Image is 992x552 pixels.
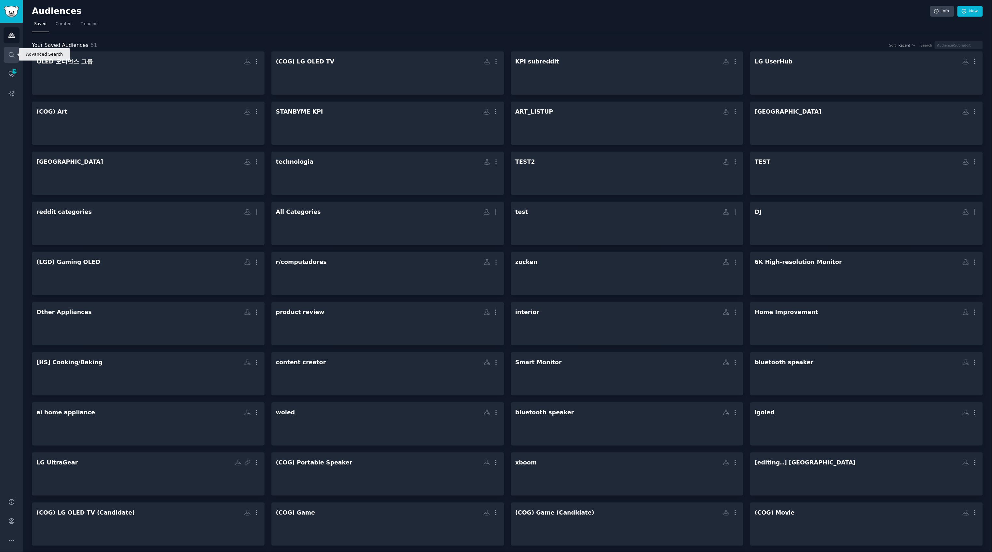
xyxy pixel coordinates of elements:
a: (COG) LG OLED TV [271,51,504,95]
div: (COG) Art [36,108,67,116]
span: 470 [11,69,17,74]
a: KPI subreddit [511,51,744,95]
div: (COG) LG OLED TV [276,58,335,66]
a: (LGD) Gaming OLED [32,252,265,295]
a: TEST2 [511,152,744,195]
span: Trending [81,21,98,27]
a: 470 [4,66,20,82]
div: (COG) Game [276,509,315,517]
div: bluetooth speaker [755,358,813,366]
a: (COG) LG OLED TV (Candidate) [32,503,265,546]
div: ART_LISTUP [516,108,553,116]
span: 51 [91,42,97,48]
a: (COG) Portable Speaker [271,452,504,496]
div: (LGD) Gaming OLED [36,258,100,266]
div: Smart Monitor [516,358,562,366]
div: xboom [516,459,537,467]
a: Home Improvement [750,302,983,345]
div: (COG) LG OLED TV (Candidate) [36,509,135,517]
a: Trending [78,19,100,32]
a: interior [511,302,744,345]
a: ai home appliance [32,402,265,446]
a: Other Appliances [32,302,265,345]
div: content creator [276,358,326,366]
div: OLED 오디언스 그룹 [36,58,93,66]
a: 6K High-resolution Monitor [750,252,983,295]
div: bluetooth speaker [516,408,574,417]
div: (COG) Game (Candidate) [516,509,595,517]
a: STANBYME KPI [271,102,504,145]
a: Info [930,6,954,17]
a: test [511,202,744,245]
a: (COG) Game [271,503,504,546]
div: [editing..] [GEOGRAPHIC_DATA] [755,459,856,467]
a: woled [271,402,504,446]
div: [GEOGRAPHIC_DATA] [755,108,821,116]
div: DJ [755,208,762,216]
a: r/computadores [271,252,504,295]
div: Other Appliances [36,308,92,316]
div: TEST [755,158,770,166]
div: woled [276,408,295,417]
span: Recent [899,43,910,48]
a: OLED 오디언스 그룹 [32,51,265,95]
a: [GEOGRAPHIC_DATA] [32,152,265,195]
div: product review [276,308,324,316]
a: bluetooth speaker [750,352,983,395]
button: Recent [899,43,916,48]
div: interior [516,308,540,316]
img: GummySearch logo [4,6,19,17]
a: lgoled [750,402,983,446]
a: technologia [271,152,504,195]
div: technologia [276,158,314,166]
div: LG UserHub [755,58,792,66]
a: content creator [271,352,504,395]
a: (COG) Game (Candidate) [511,503,744,546]
div: TEST2 [516,158,535,166]
a: (COG) Art [32,102,265,145]
div: r/computadores [276,258,327,266]
div: reddit categories [36,208,92,216]
a: bluetooth speaker [511,402,744,446]
div: zocken [516,258,538,266]
input: Audience/Subreddit [935,41,983,49]
div: LG UltraGear [36,459,78,467]
a: Smart Monitor [511,352,744,395]
a: (COG) Movie [750,503,983,546]
a: [HS] Cooking/Baking [32,352,265,395]
a: [GEOGRAPHIC_DATA] [750,102,983,145]
div: Home Improvement [755,308,818,316]
span: Saved [34,21,47,27]
a: Saved [32,19,49,32]
a: product review [271,302,504,345]
a: TEST [750,152,983,195]
div: [HS] Cooking/Baking [36,358,103,366]
span: Curated [56,21,72,27]
div: test [516,208,528,216]
a: xboom [511,452,744,496]
h2: Audiences [32,6,930,17]
a: LG UserHub [750,51,983,95]
div: KPI subreddit [516,58,559,66]
a: DJ [750,202,983,245]
div: (COG) Movie [755,509,795,517]
div: lgoled [755,408,775,417]
span: Your Saved Audiences [32,41,89,49]
div: [GEOGRAPHIC_DATA] [36,158,103,166]
a: Curated [53,19,74,32]
div: All Categories [276,208,321,216]
a: reddit categories [32,202,265,245]
a: [editing..] [GEOGRAPHIC_DATA] [750,452,983,496]
div: STANBYME KPI [276,108,323,116]
a: LG UltraGear [32,452,265,496]
a: ART_LISTUP [511,102,744,145]
div: (COG) Portable Speaker [276,459,352,467]
div: Sort [889,43,897,48]
a: New [958,6,983,17]
div: Search [921,43,932,48]
div: ai home appliance [36,408,95,417]
a: zocken [511,252,744,295]
a: All Categories [271,202,504,245]
div: 6K High-resolution Monitor [755,258,842,266]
